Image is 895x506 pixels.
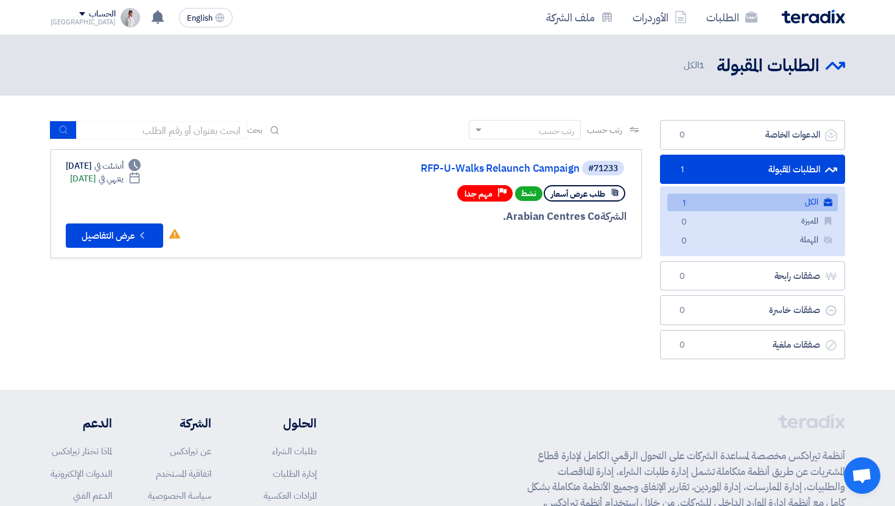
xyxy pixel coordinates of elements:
[675,339,690,351] span: 0
[782,10,845,24] img: Teradix logo
[170,445,211,458] a: عن تيرادكس
[465,188,493,200] span: مهم جدا
[121,8,140,27] img: BDDAEEFDDACDAEA_1756647670177.jpeg
[156,467,211,480] a: اتفاقية المستخدم
[667,213,838,230] a: المميزة
[667,194,838,211] a: الكل
[89,9,115,19] div: الحساب
[264,489,317,502] a: المزادات العكسية
[73,489,112,502] a: الدعم الفني
[677,235,692,248] span: 0
[66,160,141,172] div: [DATE]
[515,186,542,201] span: نشط
[660,295,845,325] a: صفقات خاسرة0
[623,3,697,32] a: الأوردرات
[660,120,845,150] a: الدعوات الخاصة0
[675,304,690,317] span: 0
[587,124,622,136] span: رتب حسب
[677,197,692,210] span: 1
[148,414,211,432] li: الشركة
[272,445,317,458] a: طلبات الشراء
[697,3,767,32] a: الطلبات
[248,414,317,432] li: الحلول
[684,58,707,72] span: الكل
[539,125,574,138] div: رتب حسب
[51,19,116,26] div: [GEOGRAPHIC_DATA]
[336,163,580,174] a: RFP-U-Walks Relaunch Campaign
[600,209,626,224] span: الشركة
[551,188,605,200] span: طلب عرض أسعار
[70,172,141,185] div: [DATE]
[52,445,112,458] a: لماذا تختار تيرادكس
[660,261,845,291] a: صفقات رابحة0
[675,164,690,176] span: 1
[675,270,690,283] span: 0
[148,489,211,502] a: سياسة الخصوصية
[66,223,163,248] button: عرض التفاصيل
[717,54,820,78] h2: الطلبات المقبولة
[660,155,845,184] a: الطلبات المقبولة1
[667,231,838,249] a: المهملة
[660,330,845,360] a: صفقات ملغية0
[247,124,263,136] span: بحث
[675,129,690,141] span: 0
[179,8,233,27] button: English
[334,209,626,225] div: Arabian Centres Co.
[77,121,247,139] input: ابحث بعنوان أو رقم الطلب
[51,414,112,432] li: الدعم
[187,14,212,23] span: English
[844,457,880,494] div: دردشة مفتوحة
[536,3,623,32] a: ملف الشركة
[94,160,124,172] span: أنشئت في
[677,216,692,229] span: 0
[51,467,112,480] a: الندوات الإلكترونية
[99,172,124,185] span: ينتهي في
[699,58,704,72] span: 1
[273,467,317,480] a: إدارة الطلبات
[588,164,618,173] div: #71233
